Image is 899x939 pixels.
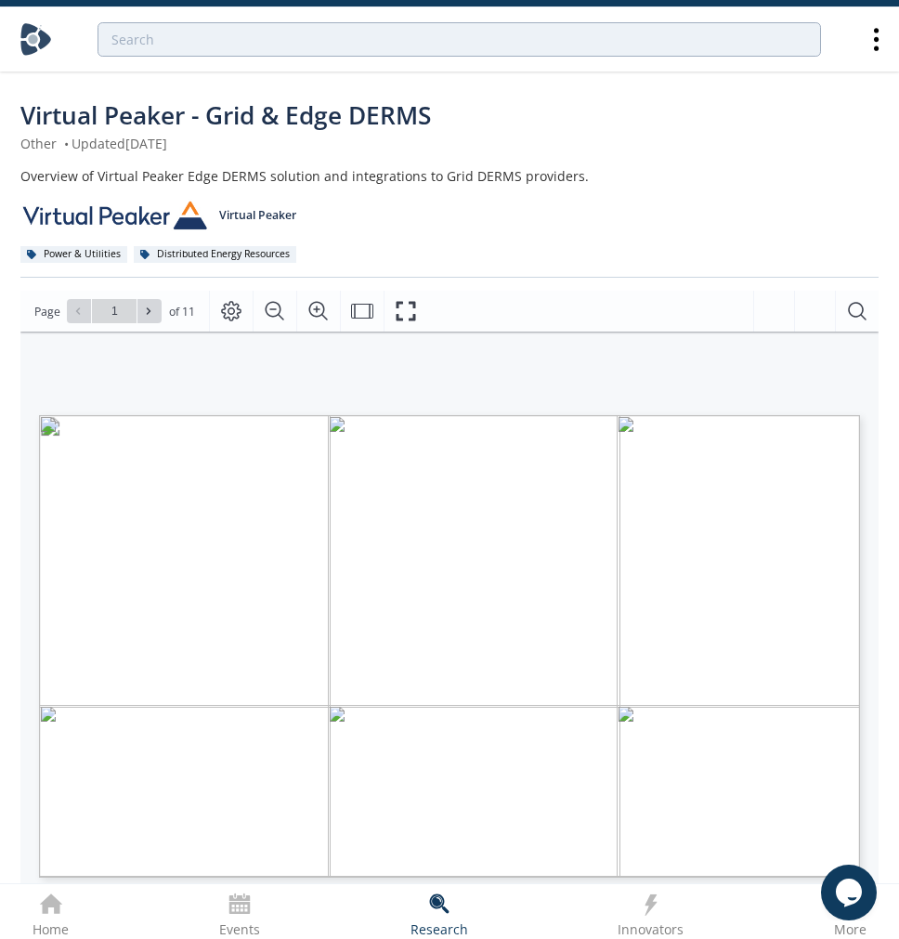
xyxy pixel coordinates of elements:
div: Power & Utilities [20,246,127,263]
input: Advanced Search [98,22,821,57]
span: • [60,135,72,152]
div: Overview of Virtual Peaker Edge DERMS solution and integrations to Grid DERMS providers. [20,166,879,186]
div: Other Updated [DATE] [20,134,879,153]
span: Virtual Peaker - Grid & Edge DERMS [20,98,431,132]
div: Distributed Energy Resources [134,246,296,263]
p: Virtual Peaker [219,207,296,224]
iframe: chat widget [821,865,880,920]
